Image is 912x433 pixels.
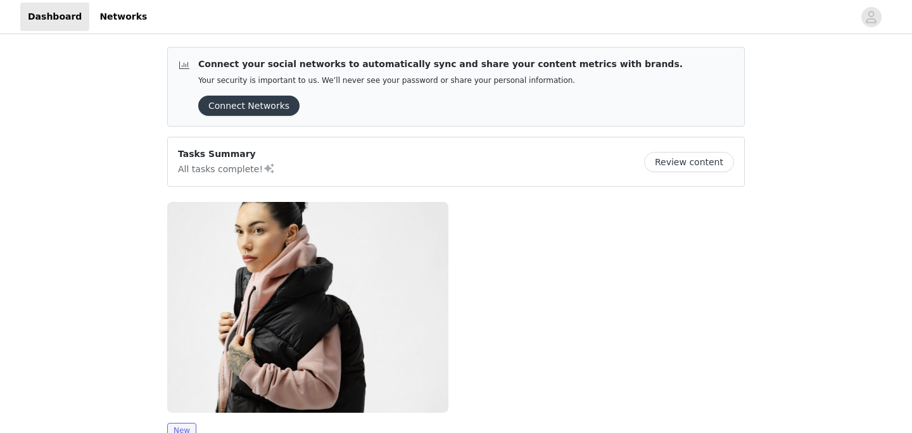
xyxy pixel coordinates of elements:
[178,147,275,161] p: Tasks Summary
[178,161,275,176] p: All tasks complete!
[198,96,300,116] button: Connect Networks
[865,7,877,27] div: avatar
[20,3,89,31] a: Dashboard
[644,152,734,172] button: Review content
[198,76,683,85] p: Your security is important to us. We’ll never see your password or share your personal information.
[167,202,448,413] img: Gymreapers
[92,3,155,31] a: Networks
[198,58,683,71] p: Connect your social networks to automatically sync and share your content metrics with brands.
